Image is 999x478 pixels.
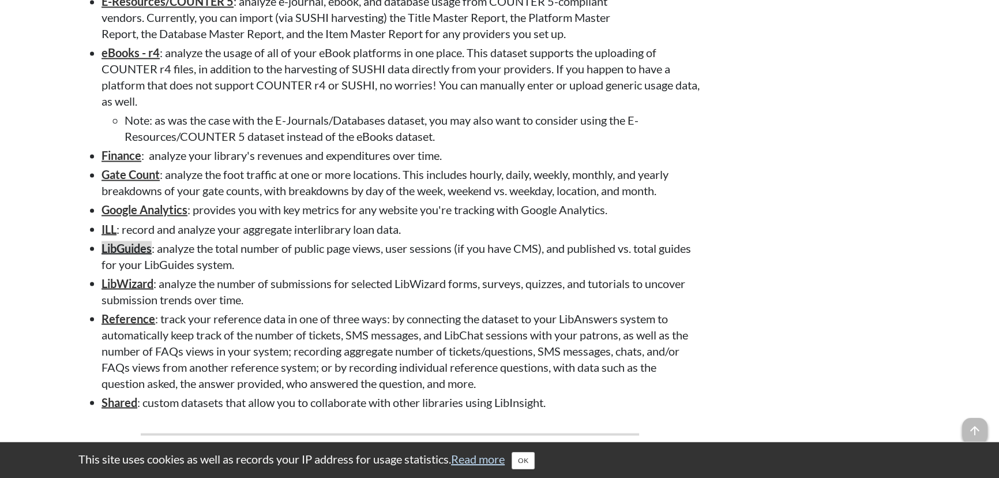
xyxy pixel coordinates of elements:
a: eBooks - r4 [102,46,160,59]
li: : analyze the foot traffic at one or more locations. This includes hourly, daily, weekly, monthly... [102,166,701,199]
a: arrow_upward [962,419,987,433]
div: This site uses cookies as well as records your IP address for usage statistics. [67,451,932,469]
a: Shared [102,395,137,409]
button: Close [512,452,535,469]
a: LibGuides [102,241,152,255]
li: : analyze the total number of public page views, user sessions (if you have CMS), and published v... [102,240,701,272]
li: : custom datasets that allow you to collaborate with other libraries using LibInsight. [102,394,701,410]
a: Gate Count [102,167,160,181]
a: ILL [102,222,117,236]
a: LibWizard [102,276,153,290]
li: : track your reference data in one of three ways: by connecting the dataset to your LibAnswers sy... [102,310,701,391]
a: Finance [102,148,141,162]
li: : provides you with key metrics for any website you're tracking with Google Analytics. [102,201,701,218]
a: Google Analytics [102,203,187,216]
a: Read more [451,452,505,466]
li: : analyze your library's revenues and expenditures over time. [102,147,701,163]
li: : analyze the usage of all of your eBook platforms in one place. This dataset supports the upload... [102,44,701,144]
a: Reference [102,311,155,325]
li: : record and analyze your aggregate interlibrary loan data. [102,221,701,237]
li: : analyze the number of submissions for selected LibWizard forms, surveys, quizzes, and tutorials... [102,275,701,307]
span: arrow_upward [962,418,987,443]
li: Note: as was the case with the E-Journals/Databases dataset, you may also want to consider using ... [125,112,701,144]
